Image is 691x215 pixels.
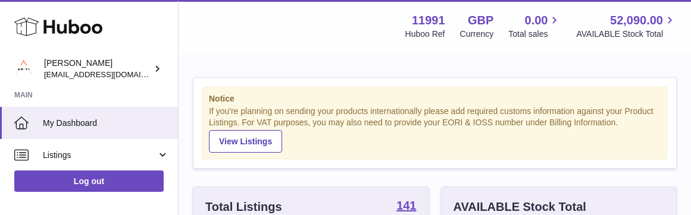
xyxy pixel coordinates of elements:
[610,12,663,29] span: 52,090.00
[43,150,157,161] span: Listings
[14,170,164,192] a: Log out
[576,12,677,40] a: 52,090.00 AVAILABLE Stock Total
[209,106,661,152] div: If you're planning on sending your products internationally please add required customs informati...
[460,29,494,40] div: Currency
[405,29,445,40] div: Huboo Ref
[396,200,416,211] strong: 141
[508,12,561,40] a: 0.00 Total sales
[209,130,282,153] a: View Listings
[205,199,282,215] h3: Total Listings
[576,29,677,40] span: AVAILABLE Stock Total
[468,12,493,29] strong: GBP
[44,69,175,79] span: [EMAIL_ADDRESS][DOMAIN_NAME]
[396,200,416,214] a: 141
[14,60,32,78] img: info@an-y1.com
[44,58,151,80] div: [PERSON_NAME]
[454,199,586,215] h3: AVAILABLE Stock Total
[525,12,548,29] span: 0.00
[412,12,445,29] strong: 11991
[508,29,561,40] span: Total sales
[43,118,169,129] span: My Dashboard
[209,93,661,105] strong: Notice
